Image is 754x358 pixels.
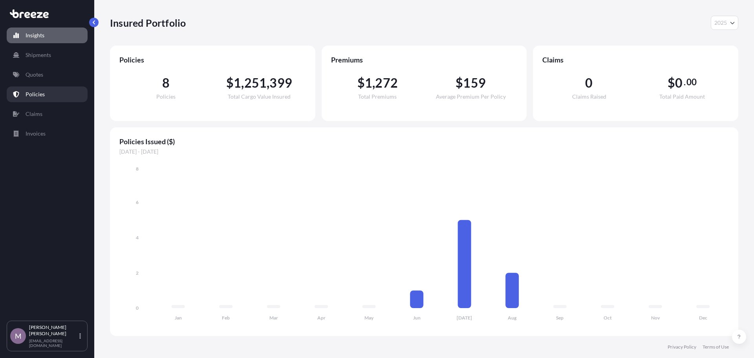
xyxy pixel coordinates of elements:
[267,77,269,89] span: ,
[675,77,683,89] span: 0
[136,235,139,241] tspan: 4
[572,94,606,99] span: Claims Raised
[556,315,564,321] tspan: Sep
[364,315,374,321] tspan: May
[269,315,278,321] tspan: Mar
[651,315,660,321] tspan: Nov
[234,77,241,89] span: 1
[684,79,686,85] span: .
[331,55,518,64] span: Premiums
[26,31,44,39] p: Insights
[457,315,472,321] tspan: [DATE]
[7,47,88,63] a: Shipments
[162,77,170,89] span: 8
[136,199,139,205] tspan: 6
[7,106,88,122] a: Claims
[15,332,22,340] span: M
[542,55,729,64] span: Claims
[136,166,139,172] tspan: 8
[269,77,292,89] span: 399
[241,77,244,89] span: ,
[703,344,729,350] a: Terms of Use
[7,28,88,43] a: Insights
[668,77,675,89] span: $
[119,137,729,146] span: Policies Issued ($)
[711,16,738,30] button: Year Selector
[585,77,593,89] span: 0
[228,94,291,99] span: Total Cargo Value Insured
[358,94,397,99] span: Total Premiums
[226,77,234,89] span: $
[26,71,43,79] p: Quotes
[436,94,506,99] span: Average Premium Per Policy
[7,67,88,83] a: Quotes
[119,148,729,156] span: [DATE] - [DATE]
[372,77,375,89] span: ,
[357,77,365,89] span: $
[456,77,463,89] span: $
[26,110,42,118] p: Claims
[244,77,267,89] span: 251
[26,90,45,98] p: Policies
[413,315,421,321] tspan: Jun
[26,51,51,59] p: Shipments
[222,315,230,321] tspan: Feb
[26,130,46,138] p: Invoices
[119,55,306,64] span: Policies
[110,17,186,29] p: Insured Portfolio
[463,77,486,89] span: 159
[508,315,517,321] tspan: Aug
[29,338,78,348] p: [EMAIL_ADDRESS][DOMAIN_NAME]
[136,270,139,276] tspan: 2
[156,94,176,99] span: Policies
[714,19,727,27] span: 2025
[29,324,78,337] p: [PERSON_NAME] [PERSON_NAME]
[699,315,707,321] tspan: Dec
[375,77,398,89] span: 272
[659,94,705,99] span: Total Paid Amount
[686,79,697,85] span: 00
[136,305,139,311] tspan: 0
[365,77,372,89] span: 1
[604,315,612,321] tspan: Oct
[7,126,88,141] a: Invoices
[7,86,88,102] a: Policies
[175,315,182,321] tspan: Jan
[668,344,696,350] a: Privacy Policy
[317,315,326,321] tspan: Apr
